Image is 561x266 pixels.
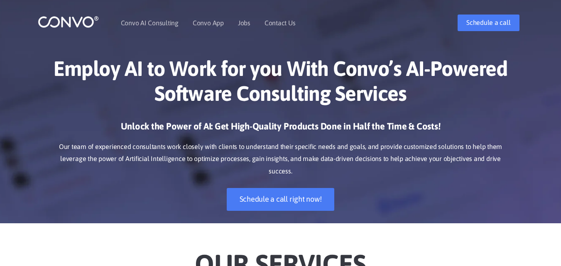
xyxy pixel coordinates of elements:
[227,188,335,211] a: Schedule a call right now!
[50,141,511,178] p: Our team of experienced consultants work closely with clients to understand their specific needs ...
[265,20,296,26] a: Contact Us
[50,56,511,112] h1: Employ AI to Work for you With Convo’s AI-Powered Software Consulting Services
[193,20,224,26] a: Convo App
[121,20,179,26] a: Convo AI Consulting
[238,20,250,26] a: Jobs
[38,15,99,28] img: logo_1.png
[458,15,519,31] a: Schedule a call
[50,120,511,139] h3: Unlock the Power of AI: Get High-Quality Products Done in Half the Time & Costs!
